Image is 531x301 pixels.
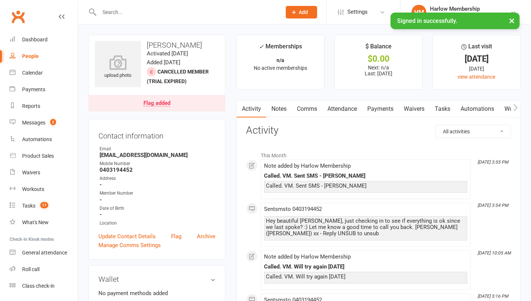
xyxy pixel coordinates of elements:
p: Next: n/a Last: [DATE] [341,65,416,76]
a: Flag [171,232,181,241]
div: Member Number [100,190,215,197]
div: [DATE] [440,55,514,63]
a: Manage Comms Settings [98,241,161,250]
a: Automations [455,100,499,117]
h3: Wallet [98,275,215,283]
a: General attendance kiosk mode [10,244,78,261]
button: Add [286,6,317,18]
time: Added [DATE] [147,59,180,66]
i: ✓ [259,43,264,50]
div: Note added by Harlow Membership [264,254,467,260]
div: Harlow Membership [430,6,510,12]
span: Signed in successfully. [397,17,457,24]
h3: Activity [246,125,511,136]
input: Search... [97,7,276,17]
a: Waivers [399,100,430,117]
a: Product Sales [10,148,78,164]
a: view attendance [458,74,495,80]
a: Comms [292,100,322,117]
div: What's New [22,219,49,225]
span: Cancelled member (trial expired) [147,69,209,84]
li: This Month [246,148,511,160]
div: Location [100,220,215,227]
div: Workouts [22,186,44,192]
a: Class kiosk mode [10,278,78,294]
h3: [PERSON_NAME] [95,41,219,49]
div: Hey beautiful [PERSON_NAME], just checking in to see if everything is ok since we last spoke? :) ... [266,218,465,237]
div: Waivers [22,170,40,175]
div: Class check-in [22,283,55,289]
div: Email [100,146,215,153]
a: Roll call [10,261,78,278]
div: Called. VM. Will try again [DATE] [264,264,467,270]
a: Update Contact Details [98,232,156,241]
a: Activity [237,100,266,117]
a: Automations [10,131,78,148]
a: Tasks 17 [10,198,78,214]
h3: Contact information [98,129,215,140]
a: Waivers [10,164,78,181]
div: Reports [22,103,40,109]
a: Archive [197,232,215,241]
div: Calendar [22,70,43,76]
div: Flag added [143,100,170,106]
strong: 0403194452 [100,167,215,173]
div: Messages [22,120,45,126]
div: Harlow Hot Yoga, Pilates and Barre [430,12,510,19]
div: HM [412,5,426,20]
div: General attendance [22,250,67,256]
div: Address [100,175,215,182]
div: Note added by Harlow Membership [264,163,467,169]
div: $0.00 [341,55,416,63]
i: [DATE] 5:16 PM [478,294,508,299]
div: Product Sales [22,153,54,159]
span: 2 [50,119,56,125]
a: Workouts [10,181,78,198]
div: Memberships [259,42,302,55]
div: Dashboard [22,37,48,42]
button: × [505,13,518,28]
span: Add [299,9,308,15]
a: Attendance [322,100,362,117]
a: Reports [10,98,78,114]
span: Sent sms to 0403194452 [264,206,322,212]
div: Roll call [22,266,39,272]
div: Automations [22,136,52,142]
a: Notes [266,100,292,117]
i: [DATE] 3:54 PM [478,203,508,208]
strong: n/a [277,57,284,63]
div: Called. VM. Will try again [DATE] [266,274,465,280]
a: Calendar [10,65,78,81]
a: Payments [10,81,78,98]
div: $ Balance [365,42,392,55]
div: Tasks [22,203,35,209]
div: People [22,53,39,59]
div: Payments [22,86,45,92]
time: Activated [DATE] [147,50,188,57]
div: Last visit [461,42,492,55]
div: Called. VM. Sent SMS - [PERSON_NAME] [264,173,467,179]
div: Called. VM. Sent SMS - [PERSON_NAME] [266,183,465,189]
a: Messages 2 [10,114,78,131]
span: Settings [347,4,368,20]
strong: - [100,196,215,203]
span: No active memberships [254,65,307,71]
a: Dashboard [10,31,78,48]
a: People [10,48,78,65]
i: [DATE] 3:55 PM [478,160,508,165]
div: Date of Birth [100,205,215,212]
div: Mobile Number [100,160,215,167]
a: What's New [10,214,78,231]
span: 17 [40,202,48,208]
div: upload photo [95,55,141,79]
i: [DATE] 10:05 AM [478,250,511,256]
a: Clubworx [9,7,27,26]
a: Tasks [430,100,455,117]
li: No payment methods added [98,289,215,298]
a: Payments [362,100,399,117]
strong: [EMAIL_ADDRESS][DOMAIN_NAME] [100,152,215,158]
strong: - [100,211,215,218]
strong: - [100,181,215,188]
div: [DATE] [440,65,514,73]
